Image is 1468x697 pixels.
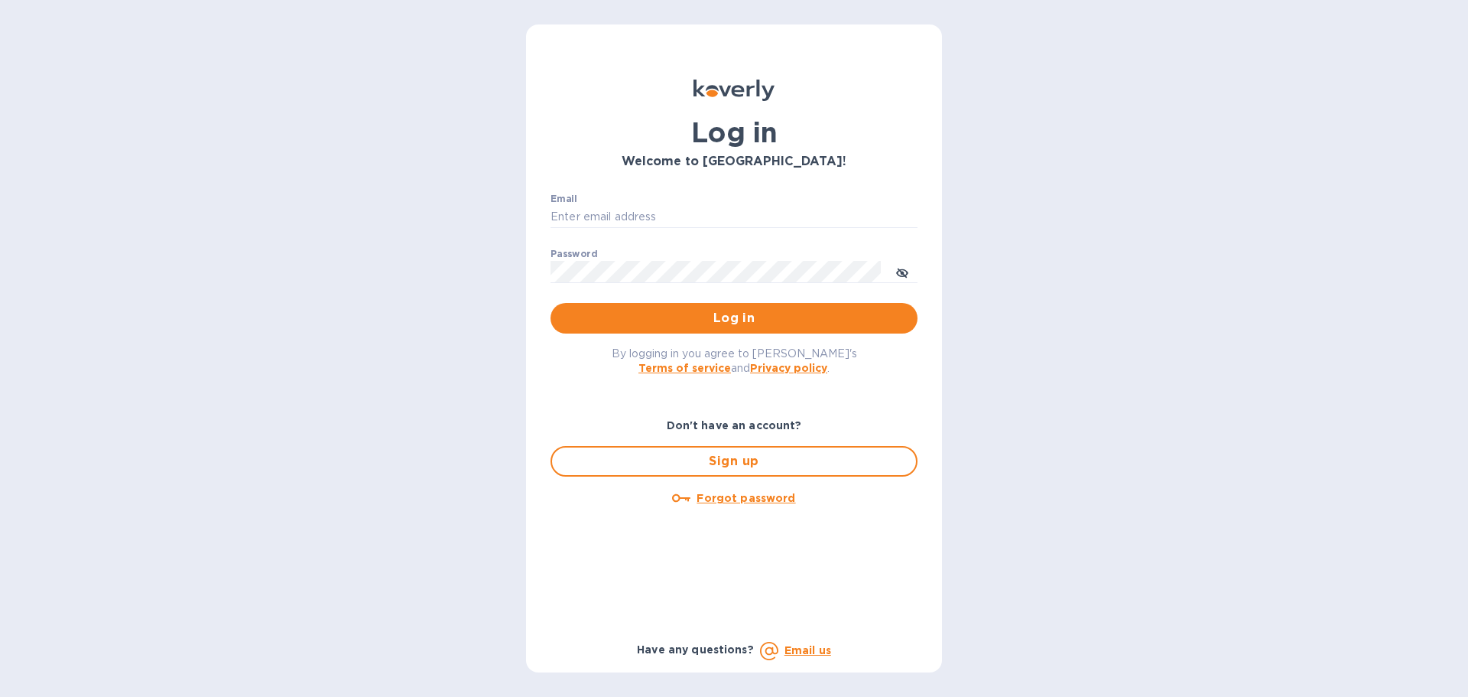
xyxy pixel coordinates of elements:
[612,347,857,374] span: By logging in you agree to [PERSON_NAME]'s and .
[784,644,831,656] a: Email us
[638,362,731,374] a: Terms of service
[550,206,917,229] input: Enter email address
[697,492,795,504] u: Forgot password
[887,256,917,287] button: toggle password visibility
[550,194,577,204] label: Email
[550,116,917,148] h1: Log in
[563,309,905,327] span: Log in
[550,155,917,169] h3: Welcome to [GEOGRAPHIC_DATA]!
[637,643,754,656] b: Have any questions?
[693,80,775,101] img: Koverly
[667,419,802,432] b: Don't have an account?
[564,452,904,471] span: Sign up
[750,362,827,374] a: Privacy policy
[550,249,597,259] label: Password
[550,446,917,477] button: Sign up
[550,303,917,334] button: Log in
